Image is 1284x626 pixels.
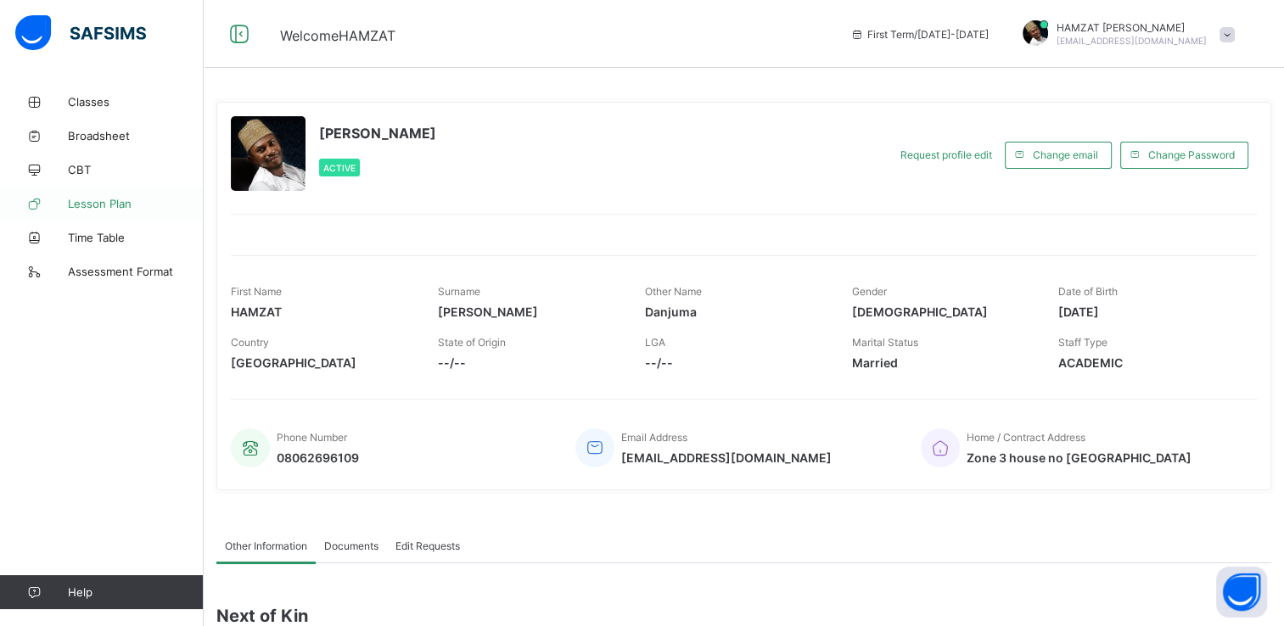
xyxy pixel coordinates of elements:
span: Change email [1033,148,1098,161]
span: Date of Birth [1058,285,1118,298]
span: Other Information [225,539,307,552]
span: Email Address [621,431,687,444]
span: LGA [645,336,665,349]
span: Welcome HAMZAT [280,27,395,44]
span: Gender [851,285,886,298]
span: 08062696109 [277,450,359,465]
span: Help [68,585,203,599]
span: [PERSON_NAME] [438,305,620,319]
span: Broadsheet [68,129,204,143]
span: Married [851,355,1033,370]
span: HAMZAT [PERSON_NAME] [1057,21,1207,34]
span: State of Origin [438,336,506,349]
span: [DATE] [1058,305,1240,319]
button: Open asap [1216,567,1267,618]
div: HAMZATIBRAHIM [1006,20,1243,48]
span: Assessment Format [68,265,204,278]
span: Marital Status [851,336,917,349]
span: Documents [324,539,378,552]
span: [EMAIL_ADDRESS][DOMAIN_NAME] [621,450,832,465]
span: Country [231,336,269,349]
span: Time Table [68,231,204,244]
span: [DEMOGRAPHIC_DATA] [851,305,1033,319]
span: session/term information [850,28,989,41]
span: ACADEMIC [1058,355,1240,370]
img: safsims [15,15,146,51]
span: --/-- [438,355,620,370]
span: Phone Number [277,431,347,444]
span: HAMZAT [231,305,412,319]
span: Next of Kin [216,606,1271,626]
span: Surname [438,285,480,298]
span: Staff Type [1058,336,1107,349]
span: Home / Contract Address [967,431,1085,444]
span: Edit Requests [395,539,460,552]
span: Lesson Plan [68,197,204,210]
span: CBT [68,163,204,176]
span: [PERSON_NAME] [319,125,436,142]
span: Request profile edit [900,148,992,161]
span: Classes [68,95,204,109]
span: Other Name [645,285,702,298]
span: First Name [231,285,282,298]
span: Change Password [1148,148,1235,161]
span: Danjuma [645,305,827,319]
span: --/-- [645,355,827,370]
span: [GEOGRAPHIC_DATA] [231,355,412,370]
span: Zone 3 house no [GEOGRAPHIC_DATA] [967,450,1191,465]
span: Active [323,163,356,173]
span: [EMAIL_ADDRESS][DOMAIN_NAME] [1057,36,1207,46]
